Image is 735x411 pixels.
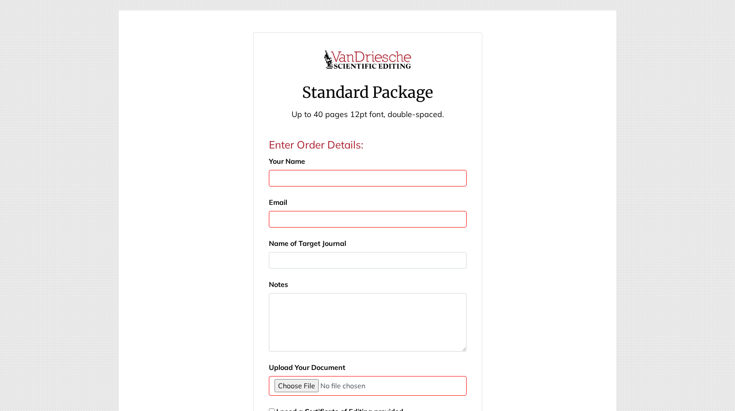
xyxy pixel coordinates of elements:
label: Name of Target Journal [269,238,346,249]
img: VD-logo.png [324,43,411,76]
label: Email [269,197,287,207]
label: Your Name [269,156,305,166]
p: Up to 40 pages 12pt font, double-spaced. [262,110,473,119]
label: Notes [269,279,288,290]
label: Upload Your Document [269,362,345,373]
legend: Enter Order Details: [269,137,467,152]
h2: Standard Package [262,83,473,103]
